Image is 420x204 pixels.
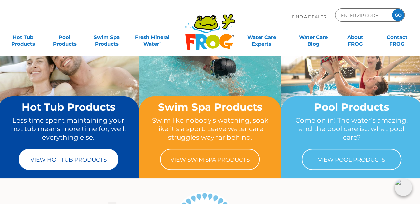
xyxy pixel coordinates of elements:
[392,9,404,21] input: GO
[7,31,39,44] a: Hot TubProducts
[10,116,127,142] p: Less time spent maintaining your hot tub means more time for, well, everything else.
[132,31,173,44] a: Fresh MineralWater∞
[339,31,372,44] a: AboutFROG
[235,31,288,44] a: Water CareExperts
[395,179,412,196] img: openIcon
[139,23,281,128] img: home-banner-swim-spa-short
[381,31,413,44] a: ContactFROG
[160,149,260,170] a: View Swim Spa Products
[340,10,385,20] input: Zip Code Form
[10,101,127,113] h2: Hot Tub Products
[302,149,401,170] a: View Pool Products
[152,116,268,142] p: Swim like nobody’s watching, soak like it’s a sport. Leave water care struggles way far behind.
[292,8,326,25] p: Find A Dealer
[297,31,330,44] a: Water CareBlog
[294,101,410,113] h2: Pool Products
[294,116,410,142] p: Come on in! The water’s amazing, and the pool care is… what pool care?
[48,31,81,44] a: PoolProducts
[19,149,118,170] a: View Hot Tub Products
[152,101,268,113] h2: Swim Spa Products
[159,40,162,45] sup: ∞
[90,31,123,44] a: Swim SpaProducts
